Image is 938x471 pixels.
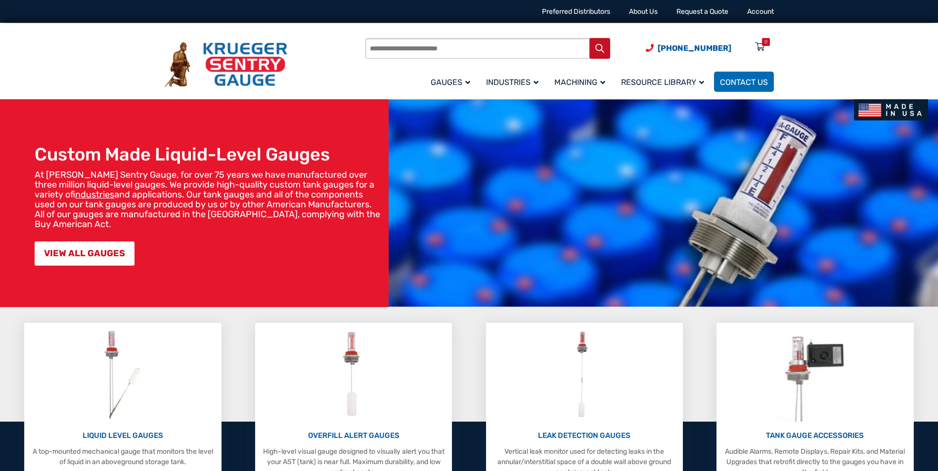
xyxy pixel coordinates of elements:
[646,42,731,54] a: Phone Number (920) 434-8860
[35,241,134,266] a: VIEW ALL GAUGES
[720,78,768,87] span: Contact Us
[486,78,538,87] span: Industries
[35,144,384,165] h1: Custom Made Liquid-Level Gauges
[29,430,216,441] p: LIQUID LEVEL GAUGES
[165,42,287,87] img: Krueger Sentry Gauge
[554,78,605,87] span: Machining
[96,328,149,422] img: Liquid Level Gauges
[629,7,658,16] a: About Us
[29,446,216,467] p: A top-mounted mechanical gauge that monitors the level of liquid in an aboveground storage tank.
[714,72,774,92] a: Contact Us
[565,328,604,422] img: Leak Detection Gauges
[775,328,855,422] img: Tank Gauge Accessories
[621,78,704,87] span: Resource Library
[425,70,480,93] a: Gauges
[542,7,610,16] a: Preferred Distributors
[747,7,774,16] a: Account
[764,38,767,46] div: 0
[75,189,114,200] a: industries
[676,7,728,16] a: Request a Quote
[480,70,548,93] a: Industries
[332,328,376,422] img: Overfill Alert Gauges
[260,430,447,441] p: OVERFILL ALERT GAUGES
[854,99,928,120] img: Made In USA
[548,70,615,93] a: Machining
[721,430,908,441] p: TANK GAUGE ACCESSORIES
[615,70,714,93] a: Resource Library
[658,43,731,53] span: [PHONE_NUMBER]
[35,170,384,229] p: At [PERSON_NAME] Sentry Gauge, for over 75 years we have manufactured over three million liquid-l...
[491,430,678,441] p: LEAK DETECTION GAUGES
[431,78,470,87] span: Gauges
